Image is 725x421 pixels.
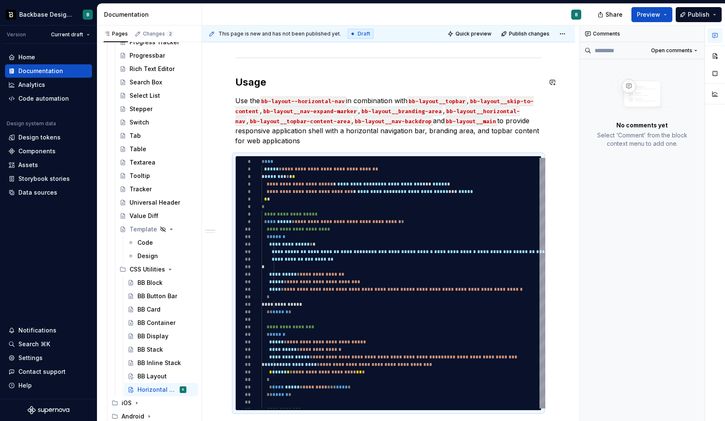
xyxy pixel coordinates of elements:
div: BB Stack [137,345,163,354]
div: B [575,11,578,18]
button: Notifications [5,324,92,337]
div: Analytics [18,81,45,89]
div: CSS Utilities [130,265,165,274]
div: Switch [130,118,149,127]
span: Open comments [651,47,692,54]
div: Notifications [18,326,56,335]
a: Analytics [5,78,92,91]
a: Code automation [5,92,92,105]
a: BB Card [124,303,198,316]
code: bb-layout__nav-backdrop [354,117,433,126]
button: Current draft [47,29,94,41]
div: Changes [143,30,173,37]
button: Publish changes [499,28,553,40]
div: Stepper [130,105,153,113]
a: Settings [5,351,92,365]
div: Code automation [18,94,69,103]
a: Template [116,223,198,236]
a: Stepper [116,102,198,116]
button: Contact support [5,365,92,378]
a: Home [5,51,92,64]
div: Storybook stories [18,175,70,183]
div: Value Diff [130,212,158,220]
a: Data sources [5,186,92,199]
a: Search Box [116,76,198,89]
code: bb-layout__nav-expand-marker [262,107,358,116]
code: bb-layout__main [445,117,497,126]
div: Documentation [18,67,63,75]
div: BB Block [137,279,163,287]
div: Version [7,31,26,38]
a: Horizontal NavigationB [124,383,198,396]
div: BB Display [137,332,168,340]
a: Tab [116,129,198,142]
div: Help [18,381,32,390]
span: This page is new and has not been published yet. [219,30,341,37]
span: 2 [167,30,173,37]
svg: Supernova Logo [28,406,69,414]
div: B [182,385,184,394]
a: Documentation [5,64,92,78]
div: iOS [108,396,198,410]
div: Select List [130,91,160,100]
div: Design tokens [18,133,61,142]
div: Components [18,147,56,155]
button: Search ⌘K [5,337,92,351]
div: BB Container [137,319,176,327]
a: Progressbar [116,49,198,62]
span: Share [605,10,623,19]
p: No comments yet [616,121,668,129]
button: Preview [631,7,672,22]
code: bb-layout__branding-area [360,107,443,116]
a: Select List [116,89,198,102]
a: BB Layout [124,370,198,383]
a: Assets [5,158,92,172]
div: iOS [122,399,132,407]
span: Draft [358,30,370,37]
a: Tracker [116,183,198,196]
div: Contact support [18,368,66,376]
span: Publish [688,10,710,19]
a: Value Diff [116,209,198,223]
div: Universal Header [130,198,180,207]
div: Textarea [130,158,155,167]
div: BB Inline Stack [137,359,181,367]
div: BB Layout [137,372,167,380]
button: Open comments [647,45,701,56]
code: bb-layout__topbar-content-area [249,117,351,126]
div: Horizontal Navigation [137,385,178,394]
div: B [86,11,89,18]
div: Template [130,225,157,233]
a: BB Block [124,276,198,289]
a: Design tokens [5,131,92,144]
div: Tab [130,132,141,140]
button: Help [5,379,92,392]
a: Progress Tracker [116,36,198,49]
div: Progress Tracker [130,38,179,46]
div: Search Box [130,78,162,86]
span: Quick preview [455,30,491,37]
div: Backbase Design System [19,10,73,19]
button: Publish [676,7,722,22]
a: BB Button Bar [124,289,198,303]
span: Current draft [51,31,83,38]
div: Tracker [130,185,152,193]
div: Progressbar [130,51,165,60]
span: Preview [637,10,660,19]
a: Design [124,249,198,263]
a: Table [116,142,198,156]
div: Tooltip [130,172,150,180]
div: Android [122,412,144,421]
code: bb-layout__skip-to-content [235,96,534,116]
div: Data sources [18,188,57,197]
div: Assets [18,161,38,169]
code: bb-layout--horizontal-nav [260,96,346,106]
a: BB Container [124,316,198,330]
a: Rich Text Editor [116,62,198,76]
code: bb-layout__topbar [407,96,467,106]
span: Publish changes [509,30,549,37]
a: Tooltip [116,169,198,183]
div: Design system data [7,120,56,127]
div: BB Button Bar [137,292,177,300]
img: ef5c8306-425d-487c-96cf-06dd46f3a532.png [6,10,16,20]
